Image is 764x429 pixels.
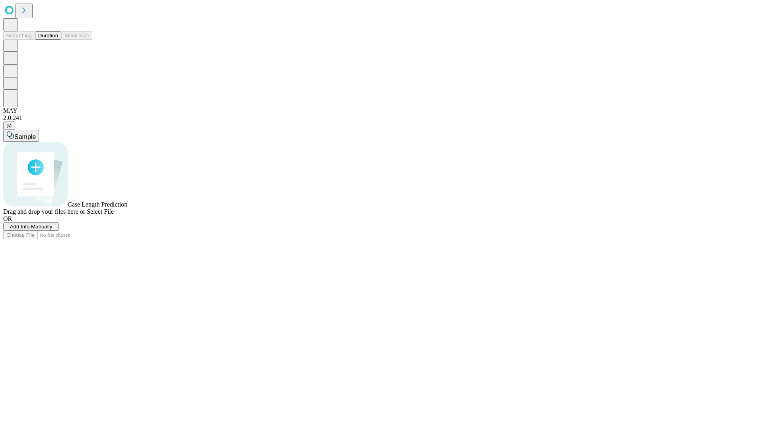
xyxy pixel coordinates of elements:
[10,224,53,230] span: Add Info Manually
[61,31,92,40] button: Block Size
[3,208,85,215] span: Drag and drop your files here or
[87,208,114,215] span: Select File
[3,122,15,130] button: @
[6,123,12,129] span: @
[3,215,12,222] span: OR
[3,107,761,114] div: MAY
[14,133,36,140] span: Sample
[3,114,761,122] div: 2.0.241
[3,130,39,142] button: Sample
[35,31,61,40] button: Duration
[68,201,127,208] span: Case Length Prediction
[3,222,59,231] button: Add Info Manually
[3,31,35,40] button: Smoothing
